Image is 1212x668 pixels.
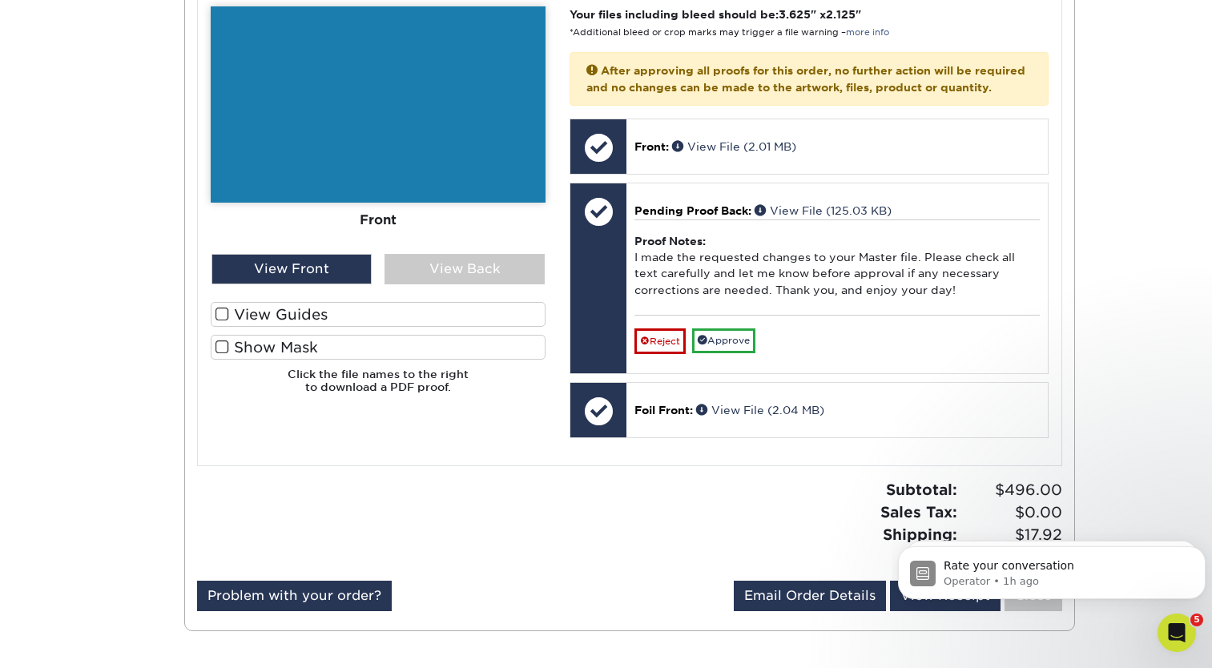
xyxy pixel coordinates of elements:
[634,404,693,416] span: Foil Front:
[696,404,824,416] a: View File (2.04 MB)
[211,302,546,327] label: View Guides
[197,581,392,611] a: Problem with your order?
[211,203,546,238] div: Front
[826,8,856,21] span: 2.125
[1158,614,1196,652] iframe: Intercom live chat
[211,335,546,360] label: Show Mask
[4,619,136,662] iframe: Google Customer Reviews
[211,254,372,284] div: View Front
[634,328,686,354] a: Reject
[385,254,545,284] div: View Back
[634,219,1039,315] div: I made the requested changes to your Master file. Please check all text carefully and let me know...
[672,140,796,153] a: View File (2.01 MB)
[570,27,889,38] small: *Additional bleed or crop marks may trigger a file warning –
[692,328,755,353] a: Approve
[211,368,546,407] h6: Click the file names to the right to download a PDF proof.
[634,204,751,217] span: Pending Proof Back:
[755,204,892,217] a: View File (125.03 KB)
[880,503,957,521] strong: Sales Tax:
[734,581,886,611] a: Email Order Details
[886,481,957,498] strong: Subtotal:
[890,581,1001,611] a: View Receipt
[892,513,1212,625] iframe: Intercom notifications message
[779,8,811,21] span: 3.625
[846,27,889,38] a: more info
[962,479,1062,501] span: $496.00
[634,235,706,247] strong: Proof Notes:
[1190,614,1203,626] span: 5
[883,525,957,543] strong: Shipping:
[586,64,1025,93] strong: After approving all proofs for this order, no further action will be required and no changes can ...
[570,8,861,21] strong: Your files including bleed should be: " x "
[634,140,669,153] span: Front:
[962,501,1062,524] span: $0.00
